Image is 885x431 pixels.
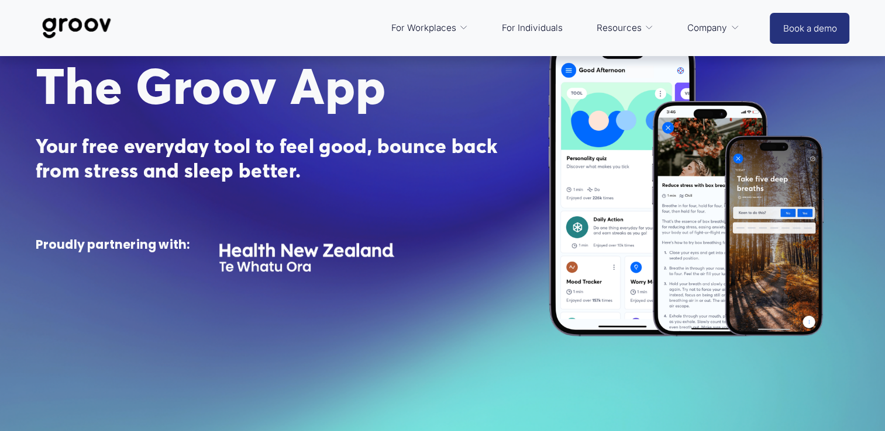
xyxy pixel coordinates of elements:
span: Company [687,20,727,36]
img: Groov | Workplace Science Platform | Unlock Performance | Drive Results [36,9,118,47]
a: folder dropdown [385,14,474,42]
a: Book a demo [770,13,849,44]
span: The Groov App [36,55,386,117]
a: For Individuals [496,14,569,42]
strong: Your free everyday tool to feel good, bounce back from stress and sleep better. [36,134,502,183]
strong: Proudly partnering with: [36,237,190,253]
a: folder dropdown [681,14,745,42]
span: Resources [597,20,642,36]
span: For Workplaces [391,20,456,36]
a: folder dropdown [591,14,660,42]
